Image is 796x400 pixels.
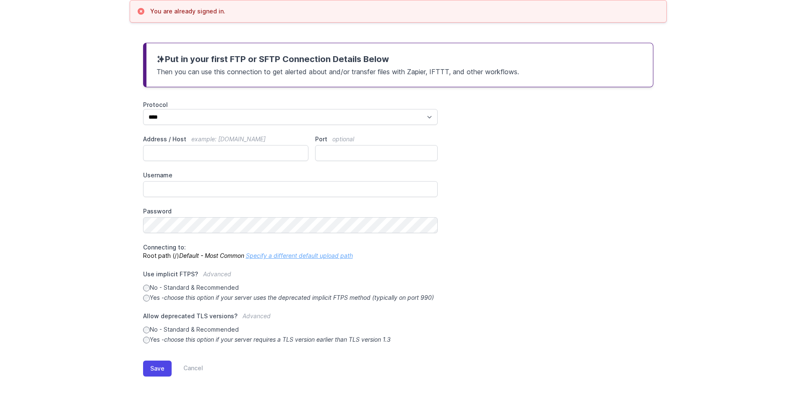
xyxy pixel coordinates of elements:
iframe: Drift Widget Chat Controller [754,358,786,390]
i: Default - Most Common [179,252,244,259]
span: Connecting to: [143,244,186,251]
h3: You are already signed in. [150,7,225,16]
a: Cancel [172,361,203,377]
label: Address / Host [143,135,309,143]
label: No - Standard & Recommended [143,325,438,334]
label: Use implicit FTPS? [143,270,438,283]
label: Protocol [143,101,438,109]
i: choose this option if your server uses the deprecated implicit FTPS method (typically on port 990) [164,294,434,301]
i: choose this option if your server requires a TLS version earlier than TLS version 1.3 [164,336,391,343]
span: Advanced [243,312,271,319]
span: Advanced [203,270,231,278]
label: Port [315,135,438,143]
label: Yes - [143,335,438,344]
input: No - Standard & Recommended [143,327,150,333]
input: No - Standard & Recommended [143,285,150,291]
span: example: [DOMAIN_NAME] [191,135,266,143]
h3: Put in your first FTP or SFTP Connection Details Below [157,53,643,65]
a: Specify a different default upload path [246,252,353,259]
label: Password [143,207,438,216]
input: Yes -choose this option if your server uses the deprecated implicit FTPS method (typically on por... [143,295,150,301]
label: No - Standard & Recommended [143,283,438,292]
label: Yes - [143,294,438,302]
input: Yes -choose this option if your server requires a TLS version earlier than TLS version 1.3 [143,337,150,343]
label: Allow deprecated TLS versions? [143,312,438,325]
span: optional [332,135,354,143]
p: Then you can use this connection to get alerted about and/or transfer files with Zapier, IFTTT, a... [157,65,643,77]
label: Username [143,171,438,179]
button: Save [143,361,172,377]
p: Root path (/) [143,243,438,260]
